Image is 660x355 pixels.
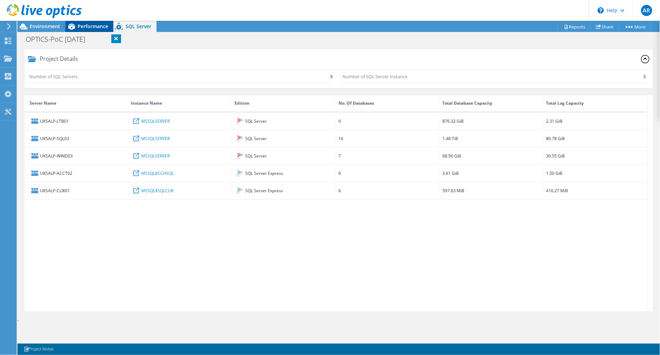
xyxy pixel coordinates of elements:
div: SQL Server [232,130,336,147]
div: 6 [339,187,341,194]
div: SQL Server Express [232,165,336,182]
p: Number of SQL Server Instance [343,73,408,80]
span: SQL Server [126,23,151,30]
div: 416.27 MiB [546,187,568,194]
a: More [619,21,651,32]
div: 3.61 GiB [443,169,459,177]
div: Total Log Capacity [546,99,584,107]
div: Edition [235,99,250,107]
div: UKSALP-LTB01 [24,113,128,130]
div: Instance Name [131,99,162,107]
div: 7 [339,152,341,160]
a: MSSQL$CCHSQL [141,169,174,177]
a: Share [591,21,619,32]
div: 1.50 GiB [546,169,563,177]
a: MSSQLSERVER [141,117,170,125]
div: 9 [339,117,341,125]
a: Reports [558,21,591,32]
span: Environment [30,23,60,30]
div: No. Of Databases [339,99,374,107]
div: , [17,49,660,323]
svg: \n [598,7,604,14]
p: 5 [644,73,646,80]
a: MSSQLSERVER [141,152,170,160]
div: 9 [339,169,341,177]
a: MSSQLSERVER [141,135,170,142]
div: 68.56 GiB [443,152,461,160]
span: Performance [78,23,108,30]
div: SQL Server Express [232,182,336,199]
div: 30.55 GiB [546,152,565,160]
div: 597.63 MiB [443,187,464,194]
div: Server Name [30,99,56,107]
div: UKSALP-ACCT02 [24,165,128,182]
div: 2.31 GiB [546,117,563,125]
h1: OPTICS-PoC [DATE] [23,35,96,43]
p: 5 [331,73,333,80]
div: 1.48 TiB [443,135,458,142]
div: UKSALP-WIND03 [24,147,128,164]
div: 80.78 GiB [546,135,565,142]
a: Project Notes [19,345,58,354]
div: Total Database Capacity [443,99,493,107]
p: Number of SQL Servers [29,73,78,80]
div: SQL Server [232,113,336,130]
div: 16 [339,135,343,142]
span: AR [641,5,652,16]
div: 876.32 GiB [443,117,464,125]
div: Project Details [36,57,78,61]
a: MSSQL$SQLCLIK [141,187,174,194]
div: UKSALP-CLIK01 [24,182,128,199]
div: UKSALP-SQL03 [24,130,128,147]
div: SQL Server [232,147,336,164]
